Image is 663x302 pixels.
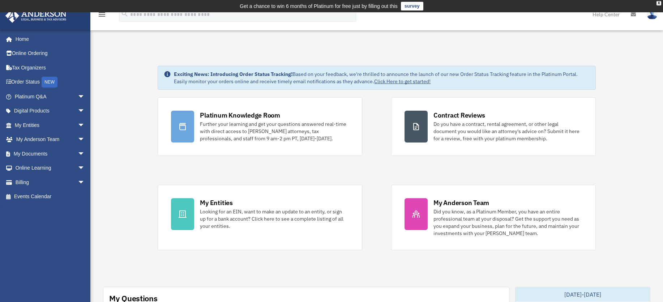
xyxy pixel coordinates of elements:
[391,97,596,156] a: Contract Reviews Do you have a contract, rental agreement, or other legal document you would like...
[174,71,589,85] div: Based on your feedback, we're thrilled to announce the launch of our new Order Status Tracking fe...
[5,89,96,104] a: Platinum Q&Aarrow_drop_down
[5,190,96,204] a: Events Calendar
[5,146,96,161] a: My Documentsarrow_drop_down
[5,32,92,46] a: Home
[200,111,280,120] div: Platinum Knowledge Room
[200,198,232,207] div: My Entities
[78,89,92,104] span: arrow_drop_down
[240,2,398,10] div: Get a chance to win 6 months of Platinum for free just by filling out this
[174,71,292,77] strong: Exciting News: Introducing Order Status Tracking!
[78,132,92,147] span: arrow_drop_down
[391,185,596,250] a: My Anderson Team Did you know, as a Platinum Member, you have an entire professional team at your...
[433,208,582,237] div: Did you know, as a Platinum Member, you have an entire professional team at your disposal? Get th...
[433,198,489,207] div: My Anderson Team
[374,78,431,85] a: Click Here to get started!
[5,118,96,132] a: My Entitiesarrow_drop_down
[200,208,349,230] div: Looking for an EIN, want to make an update to an entity, or sign up for a bank account? Click her...
[78,118,92,133] span: arrow_drop_down
[98,10,106,19] i: menu
[5,175,96,190] a: Billingarrow_drop_down
[158,185,362,250] a: My Entities Looking for an EIN, want to make an update to an entity, or sign up for a bank accoun...
[3,9,69,23] img: Anderson Advisors Platinum Portal
[78,161,92,176] span: arrow_drop_down
[5,46,96,61] a: Online Ordering
[5,104,96,118] a: Digital Productsarrow_drop_down
[647,9,658,20] img: User Pic
[5,60,96,75] a: Tax Organizers
[516,287,650,302] div: [DATE]-[DATE]
[656,1,661,5] div: close
[78,146,92,161] span: arrow_drop_down
[5,161,96,175] a: Online Learningarrow_drop_down
[42,77,57,88] div: NEW
[200,120,349,142] div: Further your learning and get your questions answered real-time with direct access to [PERSON_NAM...
[78,104,92,119] span: arrow_drop_down
[401,2,423,10] a: survey
[433,120,582,142] div: Do you have a contract, rental agreement, or other legal document you would like an attorney's ad...
[98,13,106,19] a: menu
[5,75,96,90] a: Order StatusNEW
[78,175,92,190] span: arrow_drop_down
[121,10,129,18] i: search
[5,132,96,147] a: My Anderson Teamarrow_drop_down
[158,97,362,156] a: Platinum Knowledge Room Further your learning and get your questions answered real-time with dire...
[433,111,485,120] div: Contract Reviews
